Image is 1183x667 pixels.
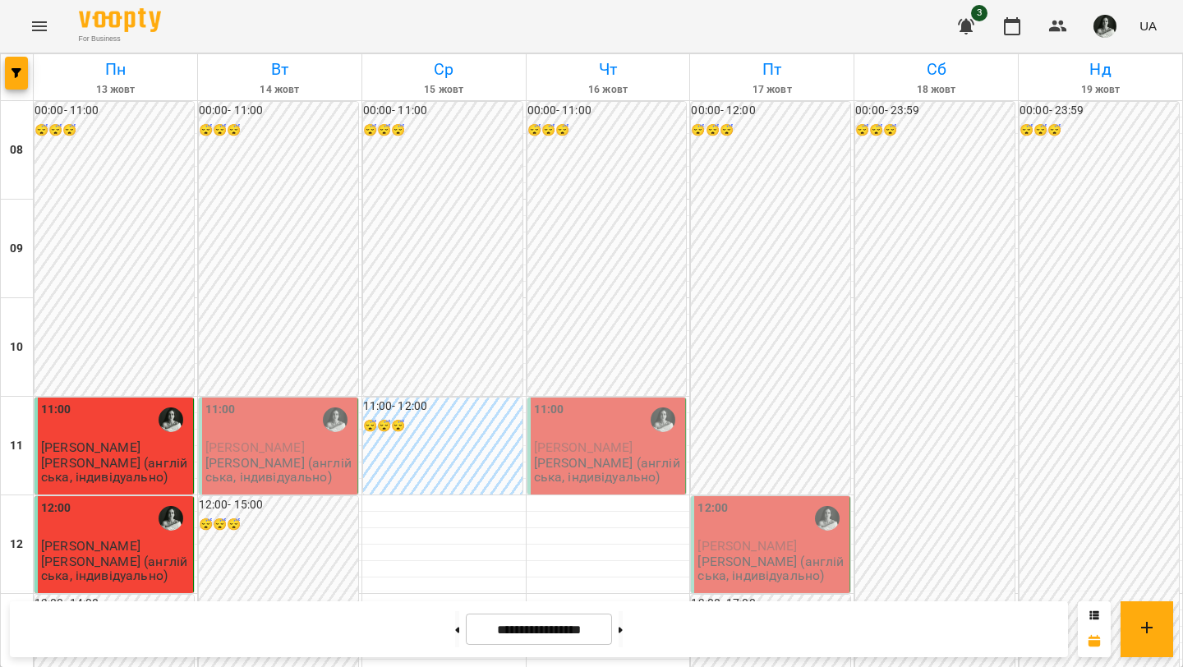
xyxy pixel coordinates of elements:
h6: 11 [10,437,23,455]
p: [PERSON_NAME] (англійська, індивідуально) [41,456,190,485]
p: [PERSON_NAME] (англійська, індивідуально) [41,554,190,583]
h6: 00:00 - 23:59 [1020,102,1179,120]
button: UA [1133,11,1163,41]
h6: 😴😴😴 [363,417,522,435]
h6: 00:00 - 11:00 [35,102,194,120]
h6: 10 [10,338,23,356]
h6: 😴😴😴 [35,122,194,140]
h6: Пт [693,57,851,82]
h6: 00:00 - 11:00 [199,102,358,120]
span: For Business [79,34,161,44]
h6: 15 жовт [365,82,523,98]
h6: Вт [200,57,359,82]
h6: 00:00 - 12:00 [691,102,850,120]
h6: 11:00 - 12:00 [363,398,522,416]
h6: 😴😴😴 [199,122,358,140]
span: UA [1139,17,1157,34]
label: 11:00 [41,401,71,419]
label: 12:00 [41,499,71,517]
h6: 😴😴😴 [855,122,1015,140]
span: [PERSON_NAME] [205,439,305,455]
h6: 12 [10,536,23,554]
img: Ольга Гелівер (а) [815,506,840,531]
p: [PERSON_NAME] (англійська, індивідуально) [534,456,683,485]
h6: 08 [10,141,23,159]
img: Ольга Гелівер (а) [159,506,183,531]
span: [PERSON_NAME] [697,538,797,554]
h6: 18 жовт [857,82,1015,98]
h6: 😴😴😴 [691,122,850,140]
h6: Чт [529,57,688,82]
label: 11:00 [534,401,564,419]
h6: 12:00 - 15:00 [199,496,358,514]
button: Menu [20,7,59,46]
h6: 😴😴😴 [363,122,522,140]
h6: Сб [857,57,1015,82]
img: Ольга Гелівер (а) [323,407,348,432]
h6: 😴😴😴 [199,516,358,534]
img: Ольга Гелівер (а) [651,407,675,432]
h6: 09 [10,240,23,258]
h6: 😴😴😴 [527,122,687,140]
span: [PERSON_NAME] [534,439,633,455]
span: [PERSON_NAME] [41,439,140,455]
h6: 19 жовт [1021,82,1180,98]
h6: 13 жовт [36,82,195,98]
h6: 00:00 - 23:59 [855,102,1015,120]
label: 11:00 [205,401,236,419]
p: [PERSON_NAME] (англійська, індивідуально) [205,456,354,485]
img: cdfe8070fd8d32b0b250b072b9a46113.JPG [1093,15,1116,38]
img: Voopty Logo [79,8,161,32]
h6: 00:00 - 11:00 [363,102,522,120]
h6: 16 жовт [529,82,688,98]
h6: 14 жовт [200,82,359,98]
h6: 😴😴😴 [1020,122,1179,140]
h6: Пн [36,57,195,82]
img: Ольга Гелівер (а) [159,407,183,432]
p: [PERSON_NAME] (англійська, індивідуально) [697,554,846,583]
h6: Ср [365,57,523,82]
span: 3 [971,5,987,21]
span: [PERSON_NAME] [41,538,140,554]
h6: 17 жовт [693,82,851,98]
h6: 00:00 - 11:00 [527,102,687,120]
h6: Нд [1021,57,1180,82]
label: 12:00 [697,499,728,517]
